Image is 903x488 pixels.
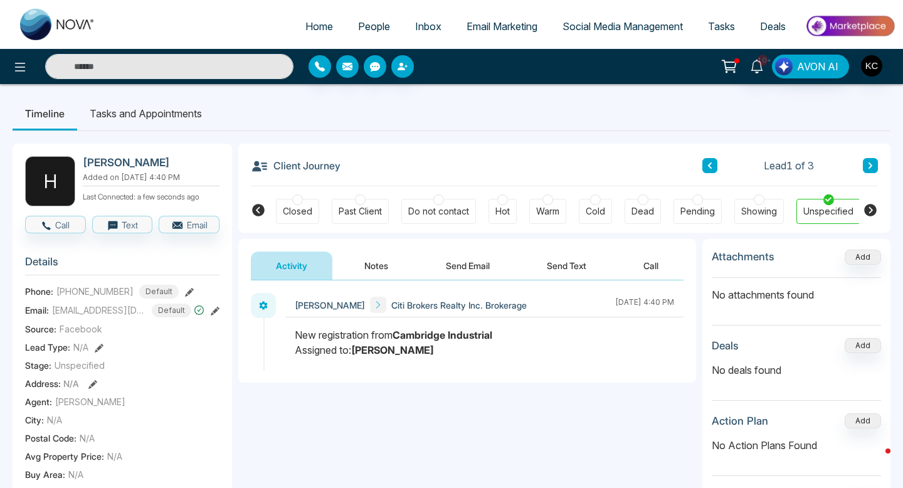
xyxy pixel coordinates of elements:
[63,378,79,389] span: N/A
[845,413,881,428] button: Add
[73,341,88,354] span: N/A
[495,205,510,218] div: Hot
[339,205,382,218] div: Past Client
[13,97,77,130] li: Timeline
[55,395,125,408] span: [PERSON_NAME]
[83,172,219,183] p: Added on [DATE] 4:40 PM
[757,55,768,66] span: 10+
[845,338,881,353] button: Add
[25,377,79,390] span: Address:
[25,413,44,427] span: City :
[408,205,469,218] div: Do not contact
[20,9,95,40] img: Nova CRM Logo
[741,205,777,218] div: Showing
[618,252,684,280] button: Call
[295,299,365,312] span: [PERSON_NAME]
[742,55,772,77] a: 10+
[712,438,881,453] p: No Action Plans Found
[695,14,747,38] a: Tasks
[391,299,527,312] span: Citi Brokers Realty Inc. Brokerage
[631,205,654,218] div: Dead
[25,322,56,336] span: Source:
[25,468,65,481] span: Buy Area :
[747,14,798,38] a: Deals
[772,55,849,78] button: AVON AI
[797,59,838,74] span: AVON AI
[550,14,695,38] a: Social Media Management
[47,413,62,427] span: N/A
[339,252,413,280] button: Notes
[56,285,134,298] span: [PHONE_NUMBER]
[845,251,881,262] span: Add
[25,285,53,298] span: Phone:
[415,20,441,33] span: Inbox
[712,278,881,302] p: No attachments found
[522,252,611,280] button: Send Text
[283,205,312,218] div: Closed
[80,432,95,445] span: N/A
[25,156,75,206] div: H
[25,395,52,408] span: Agent:
[860,445,890,475] iframe: Intercom live chat
[68,468,83,481] span: N/A
[346,14,403,38] a: People
[25,432,77,445] span: Postal Code :
[562,20,683,33] span: Social Media Management
[25,359,51,372] span: Stage:
[107,450,122,463] span: N/A
[83,156,214,169] h2: [PERSON_NAME]
[159,216,219,233] button: Email
[680,205,715,218] div: Pending
[403,14,454,38] a: Inbox
[25,450,104,463] span: Avg Property Price :
[712,415,768,427] h3: Action Plan
[25,341,70,354] span: Lead Type:
[251,156,341,175] h3: Client Journey
[861,55,882,77] img: User Avatar
[775,58,793,75] img: Lead Flow
[139,285,179,299] span: Default
[712,339,739,352] h3: Deals
[251,252,332,280] button: Activity
[708,20,735,33] span: Tasks
[25,216,86,233] button: Call
[845,250,881,265] button: Add
[454,14,550,38] a: Email Marketing
[152,304,191,317] span: Default
[712,363,881,378] p: No deals found
[293,14,346,38] a: Home
[25,255,219,275] h3: Details
[52,304,146,317] span: [EMAIL_ADDRESS][DOMAIN_NAME]
[92,216,153,233] button: Text
[764,158,814,173] span: Lead 1 of 3
[83,189,219,203] p: Last Connected: a few seconds ago
[25,304,49,317] span: Email:
[60,322,102,336] span: Facebook
[803,205,853,218] div: Unspecified
[77,97,214,130] li: Tasks and Appointments
[305,20,333,33] span: Home
[760,20,786,33] span: Deals
[358,20,390,33] span: People
[467,20,537,33] span: Email Marketing
[712,250,774,263] h3: Attachments
[536,205,559,218] div: Warm
[55,359,105,372] span: Unspecified
[586,205,605,218] div: Cold
[421,252,515,280] button: Send Email
[615,297,674,313] div: [DATE] 4:40 PM
[805,12,895,40] img: Market-place.gif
